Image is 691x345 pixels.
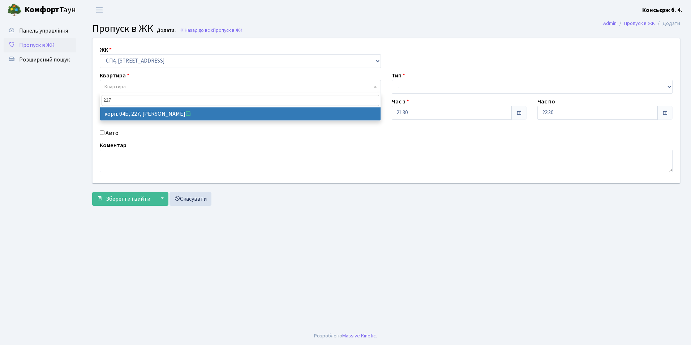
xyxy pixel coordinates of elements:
a: Пропуск в ЖК [4,38,76,52]
span: Пропуск в ЖК [213,27,243,34]
a: Скасувати [169,192,211,206]
button: Зберегти і вийти [92,192,155,206]
b: Комфорт [25,4,59,16]
nav: breadcrumb [592,16,691,31]
li: корп. 04Б, 227, [PERSON_NAME] [100,107,381,120]
a: Massive Kinetic [342,332,376,340]
a: Розширений пошук [4,52,76,67]
a: Панель управління [4,24,76,38]
label: Час по [537,97,555,106]
span: Пропуск в ЖК [19,41,55,49]
a: Назад до всіхПропуск в ЖК [180,27,243,34]
span: Квартира [104,83,126,90]
div: Розроблено . [314,332,377,340]
a: Консьєрж б. 4. [642,6,682,14]
li: Додати [655,20,680,27]
small: Додати . [155,27,176,34]
label: Час з [392,97,409,106]
img: logo.png [7,3,22,17]
span: Таун [25,4,76,16]
label: Тип [392,71,405,80]
a: Пропуск в ЖК [624,20,655,27]
label: Авто [106,129,119,137]
label: Коментар [100,141,126,150]
label: Квартира [100,71,129,80]
span: Зберегти і вийти [106,195,150,203]
span: Панель управління [19,27,68,35]
button: Переключити навігацію [90,4,108,16]
span: Пропуск в ЖК [92,21,153,36]
a: Admin [603,20,617,27]
label: ЖК [100,46,112,54]
span: Розширений пошук [19,56,70,64]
